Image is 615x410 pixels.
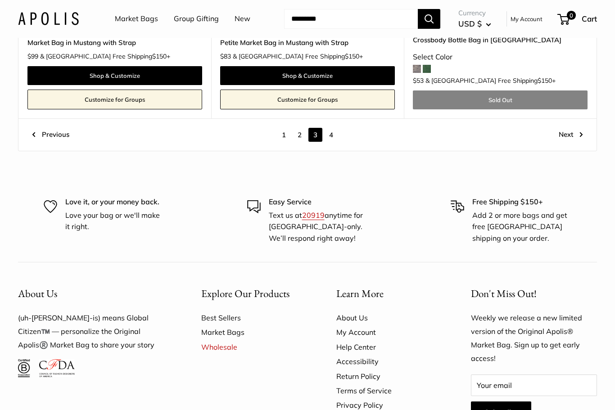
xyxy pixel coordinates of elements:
[27,37,202,48] a: Market Bag in Mustang with Strap
[413,35,588,45] a: Crossbody Bottle Bag in [GEOGRAPHIC_DATA]
[413,77,424,85] span: $53
[336,311,440,325] a: About Us
[18,287,57,300] span: About Us
[458,17,491,31] button: USD $
[269,210,368,244] p: Text us at anytime for [GEOGRAPHIC_DATA]-only. We’ll respond right away!
[27,90,202,109] a: Customize for Groups
[567,11,576,20] span: 0
[336,287,384,300] span: Learn More
[201,311,305,325] a: Best Sellers
[418,9,440,29] button: Search
[308,128,322,142] span: 3
[174,12,219,26] a: Group Gifting
[472,196,572,208] p: Free Shipping $150+
[284,9,418,29] input: Search...
[472,210,572,244] p: Add 2 or more bags and get free [GEOGRAPHIC_DATA] shipping on your order.
[27,52,38,60] span: $99
[511,14,543,24] a: My Account
[277,128,291,142] a: 1
[458,7,491,19] span: Currency
[201,287,289,300] span: Explore Our Products
[425,77,556,84] span: & [GEOGRAPHIC_DATA] Free Shipping +
[220,52,231,60] span: $83
[413,50,588,64] div: Select Color
[471,311,597,365] p: Weekly we release a new limited version of the Original Apolis® Market Bag. Sign up to get early ...
[201,325,305,339] a: Market Bags
[115,12,158,26] a: Market Bags
[458,19,482,28] span: USD $
[233,53,363,59] span: & [GEOGRAPHIC_DATA] Free Shipping +
[345,52,359,60] span: $150
[235,12,250,26] a: New
[65,210,165,233] p: Love your bag or we'll make it right.
[269,196,368,208] p: Easy Service
[65,196,165,208] p: Love it, or your money back.
[152,52,167,60] span: $150
[336,285,440,302] button: Learn More
[336,354,440,369] a: Accessibility
[40,53,170,59] span: & [GEOGRAPHIC_DATA] Free Shipping +
[293,128,307,142] a: 2
[471,285,597,302] p: Don't Miss Out!
[18,12,79,25] img: Apolis
[336,325,440,339] a: My Account
[324,128,338,142] a: 4
[336,383,440,398] a: Terms of Service
[220,90,395,109] a: Customize for Groups
[39,359,75,377] img: Council of Fashion Designers of America Member
[336,369,440,383] a: Return Policy
[18,285,170,302] button: About Us
[559,128,583,142] a: Next
[201,285,305,302] button: Explore Our Products
[220,37,395,48] a: Petite Market Bag in Mustang with Strap
[538,77,552,85] span: $150
[27,66,202,85] a: Shop & Customize
[582,14,597,23] span: Cart
[201,340,305,354] a: Wholesale
[18,359,30,377] img: Certified B Corporation
[413,90,588,109] a: Sold Out
[336,340,440,354] a: Help Center
[220,66,395,85] a: Shop & Customize
[302,211,325,220] a: 20919
[18,311,170,352] p: (uh-[PERSON_NAME]-is) means Global Citizen™️ — personalize the Original Apolis®️ Market Bag to sh...
[7,376,96,403] iframe: Sign Up via Text for Offers
[558,12,597,26] a: 0 Cart
[32,128,69,142] a: Previous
